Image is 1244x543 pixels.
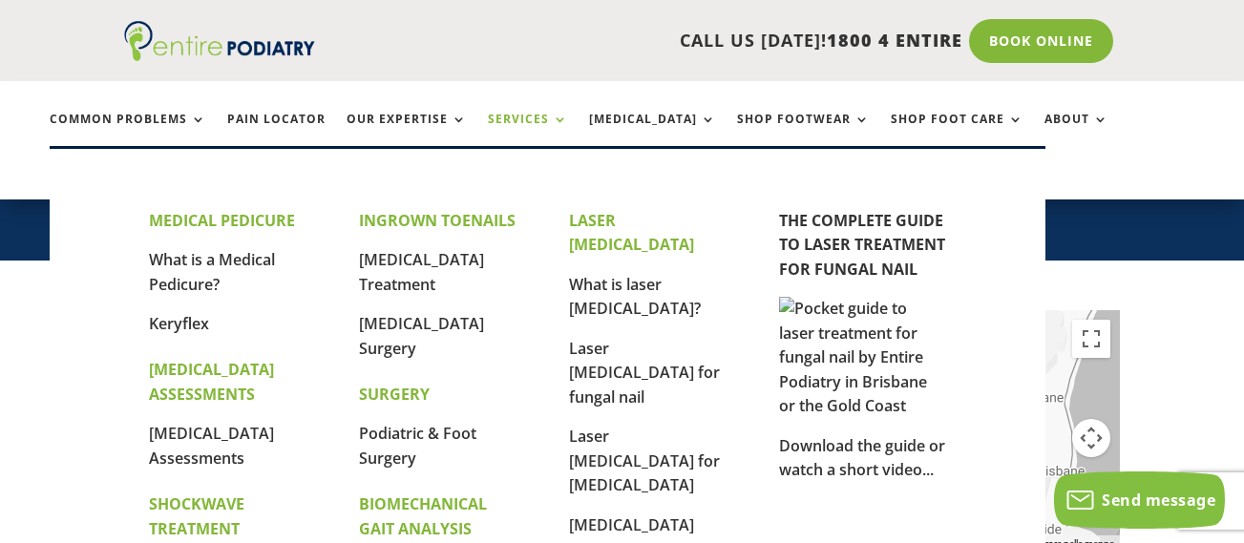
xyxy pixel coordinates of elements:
a: Download the guide or watch a short video... [779,435,945,481]
a: About [1044,113,1108,154]
img: Pocket guide to laser treatment for fungal nail by Entire Podiatry in Brisbane or the Gold Coast [779,297,945,419]
a: Common Problems [50,113,206,154]
a: Podiatric & Foot Surgery [359,423,476,469]
button: Controlli di visualizzazione della mappa [1072,419,1110,457]
img: logo (1) [124,21,315,61]
a: [MEDICAL_DATA] Assessments [149,423,274,469]
strong: LASER [MEDICAL_DATA] [569,210,694,256]
strong: INGROWN TOENAILS [359,210,516,231]
a: Our Expertise [347,113,467,154]
a: [MEDICAL_DATA] [589,113,716,154]
a: What is laser [MEDICAL_DATA]? [569,274,701,320]
a: What is a Medical Pedicure? [149,249,275,295]
a: Pain Locator [227,113,326,154]
strong: MEDICAL PEDICURE [149,210,295,231]
a: Laser [MEDICAL_DATA] for [MEDICAL_DATA] [569,426,720,495]
a: THE COMPLETE GUIDE TO LASER TREATMENT FOR FUNGAL NAIL [779,210,945,280]
strong: SURGERY [359,384,430,405]
a: [MEDICAL_DATA] Treatment [359,249,484,295]
a: Shop Foot Care [891,113,1023,154]
a: Book Online [969,19,1113,63]
button: Send message [1054,471,1225,529]
strong: [MEDICAL_DATA] ASSESSMENTS [149,359,274,405]
span: Send message [1102,490,1215,511]
p: CALL US [DATE]! [349,29,962,53]
span: 1800 4 ENTIRE [827,29,962,52]
button: Attiva/disattiva vista schermo intero [1072,320,1110,358]
a: Laser [MEDICAL_DATA] for fungal nail [569,338,720,407]
a: Shop Footwear [737,113,870,154]
a: [MEDICAL_DATA] Surgery [359,313,484,359]
a: Entire Podiatry [124,46,315,65]
strong: BIOMECHANICAL GAIT ANALYSIS [359,493,487,539]
a: Services [488,113,568,154]
a: Keryflex [149,313,209,334]
strong: SHOCKWAVE TREATMENT [149,493,244,539]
